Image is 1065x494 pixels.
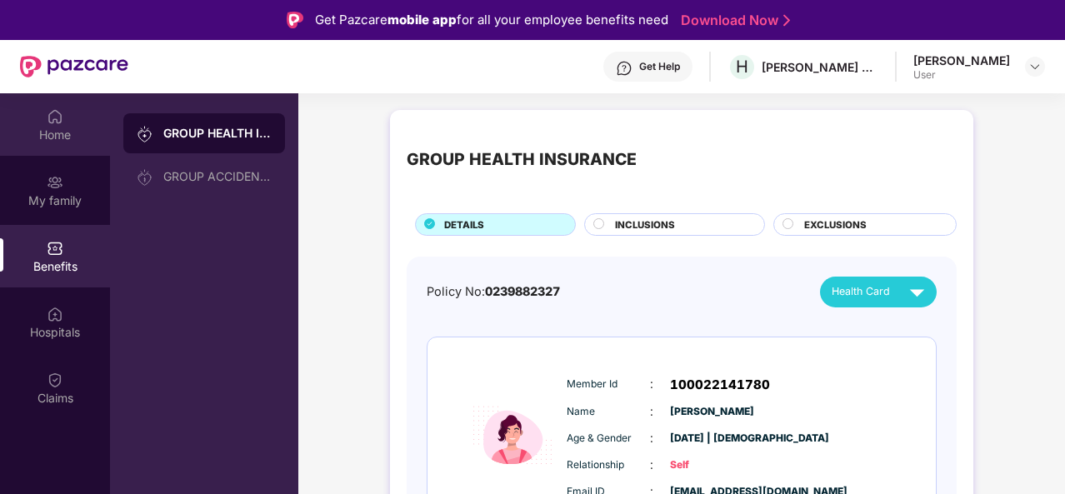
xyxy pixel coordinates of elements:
div: [PERSON_NAME] [913,52,1010,68]
span: : [650,375,653,393]
img: svg+xml;base64,PHN2ZyB3aWR0aD0iMjAiIGhlaWdodD0iMjAiIHZpZXdCb3g9IjAgMCAyMCAyMCIgZmlsbD0ibm9uZSIgeG... [137,169,153,186]
span: : [650,429,653,447]
span: H [736,57,748,77]
img: svg+xml;base64,PHN2ZyBpZD0iSGVscC0zMngzMiIgeG1sbnM9Imh0dHA6Ly93d3cudzMub3JnLzIwMDAvc3ZnIiB3aWR0aD... [616,60,632,77]
a: Download Now [681,12,785,29]
span: Name [567,404,650,420]
div: GROUP HEALTH INSURANCE [163,125,272,142]
img: New Pazcare Logo [20,56,128,77]
span: Health Card [832,283,890,300]
span: INCLUSIONS [615,217,675,232]
span: DETAILS [444,217,484,232]
div: GROUP ACCIDENTAL INSURANCE [163,170,272,183]
div: GROUP HEALTH INSURANCE [407,147,637,172]
span: Relationship [567,457,650,473]
div: [PERSON_NAME] AGROTECH SOLUTIONS PRIVATE LIMITED [762,59,878,75]
img: svg+xml;base64,PHN2ZyBpZD0iSG9zcGl0YWxzIiB4bWxucz0iaHR0cDovL3d3dy53My5vcmcvMjAwMC9zdmciIHdpZHRoPS... [47,306,63,322]
img: svg+xml;base64,PHN2ZyBpZD0iSG9tZSIgeG1sbnM9Imh0dHA6Ly93d3cudzMub3JnLzIwMDAvc3ZnIiB3aWR0aD0iMjAiIG... [47,108,63,125]
div: Get Pazcare for all your employee benefits need [315,10,668,30]
button: Health Card [820,277,937,307]
img: svg+xml;base64,PHN2ZyBpZD0iQmVuZWZpdHMiIHhtbG5zPSJodHRwOi8vd3d3LnczLm9yZy8yMDAwL3N2ZyIgd2lkdGg9Ij... [47,240,63,257]
span: Age & Gender [567,431,650,447]
span: Self [670,457,753,473]
img: svg+xml;base64,PHN2ZyB3aWR0aD0iMjAiIGhlaWdodD0iMjAiIHZpZXdCb3g9IjAgMCAyMCAyMCIgZmlsbD0ibm9uZSIgeG... [47,174,63,191]
div: User [913,68,1010,82]
span: [PERSON_NAME] [670,404,753,420]
span: 0239882327 [485,284,560,298]
div: Get Help [639,60,680,73]
strong: mobile app [387,12,457,27]
span: 100022141780 [670,375,770,395]
span: [DATE] | [DEMOGRAPHIC_DATA] [670,431,753,447]
img: Stroke [783,12,790,29]
span: EXCLUSIONS [804,217,867,232]
img: svg+xml;base64,PHN2ZyBpZD0iQ2xhaW0iIHhtbG5zPSJodHRwOi8vd3d3LnczLm9yZy8yMDAwL3N2ZyIgd2lkdGg9IjIwIi... [47,372,63,388]
img: Logo [287,12,303,28]
span: : [650,402,653,421]
img: svg+xml;base64,PHN2ZyB3aWR0aD0iMjAiIGhlaWdodD0iMjAiIHZpZXdCb3g9IjAgMCAyMCAyMCIgZmlsbD0ibm9uZSIgeG... [137,126,153,142]
span: : [650,456,653,474]
span: Member Id [567,377,650,392]
img: svg+xml;base64,PHN2ZyBpZD0iRHJvcGRvd24tMzJ4MzIiIHhtbG5zPSJodHRwOi8vd3d3LnczLm9yZy8yMDAwL3N2ZyIgd2... [1028,60,1042,73]
img: svg+xml;base64,PHN2ZyB4bWxucz0iaHR0cDovL3d3dy53My5vcmcvMjAwMC9zdmciIHZpZXdCb3g9IjAgMCAyNCAyNCIgd2... [902,277,932,307]
div: Policy No: [427,282,560,302]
